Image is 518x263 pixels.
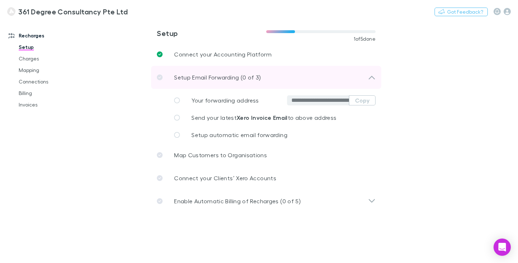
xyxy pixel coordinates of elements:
[168,126,376,144] a: Setup automatic email forwarding
[349,95,376,105] button: Copy
[12,76,93,87] a: Connections
[191,114,336,121] span: Send your latest to above address
[151,190,381,213] div: Enable Automatic Billing of Recharges (0 of 5)
[157,29,266,37] h3: Setup
[12,41,93,53] a: Setup
[151,144,381,167] a: Map Customers to Organisations
[7,7,15,16] img: 361 Degree Consultancy Pte Ltd's Logo
[12,99,93,110] a: Invoices
[191,97,259,104] span: Your forwarding address
[18,7,128,16] h3: 361 Degree Consultancy Pte Ltd
[174,73,261,82] p: Setup Email Forwarding (0 of 3)
[151,66,381,89] div: Setup Email Forwarding (0 of 3)
[174,151,267,159] p: Map Customers to Organisations
[151,167,381,190] a: Connect your Clients’ Xero Accounts
[494,239,511,256] div: Open Intercom Messenger
[1,30,93,41] a: Recharges
[3,3,132,20] a: 361 Degree Consultancy Pte Ltd
[174,50,272,59] p: Connect your Accounting Platform
[237,114,288,121] strong: Xero Invoice Email
[151,43,381,66] a: Connect your Accounting Platform
[354,36,376,42] span: 1 of 5 done
[174,197,301,205] p: Enable Automatic Billing of Recharges (0 of 5)
[12,53,93,64] a: Charges
[12,64,93,76] a: Mapping
[174,174,276,182] p: Connect your Clients’ Xero Accounts
[435,8,488,16] button: Got Feedback?
[168,109,376,126] a: Send your latestXero Invoice Emailto above address
[191,131,287,138] span: Setup automatic email forwarding
[12,87,93,99] a: Billing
